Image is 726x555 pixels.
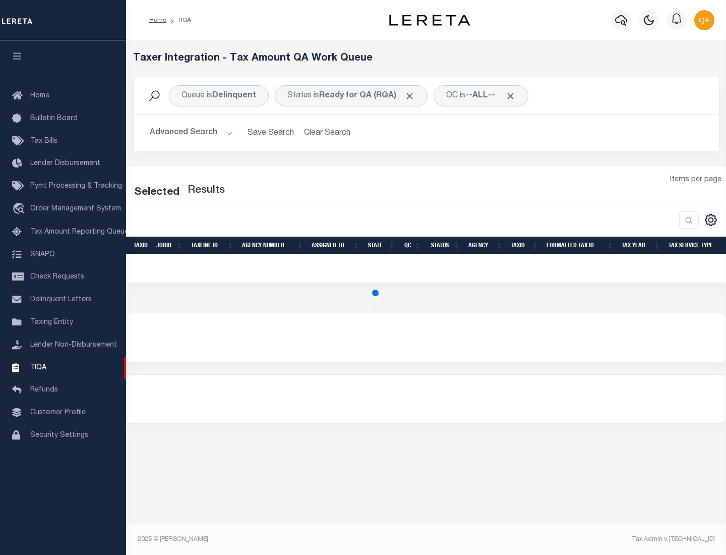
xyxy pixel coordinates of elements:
[30,160,100,167] span: Lender Disbursement
[30,364,46,371] span: TIQA
[12,203,28,216] i: travel_explore
[238,237,308,254] th: Agency Number
[389,15,470,26] img: logo-dark.svg
[30,115,78,122] span: Bulletin Board
[149,17,166,23] a: Home
[188,183,225,199] label: Results
[30,432,88,439] span: Security Settings
[30,319,73,326] span: Taxing Entity
[618,237,664,254] th: Tax Year
[187,237,238,254] th: TaxLine ID
[30,183,122,190] span: Pymt Processing & Tracking
[434,85,528,106] div: Click to Edit
[30,273,84,281] span: Check Requests
[150,123,233,143] button: Advanced Search
[212,92,256,100] b: Delinquent
[30,92,49,99] span: Home
[465,92,495,100] b: --ALL--
[434,535,715,544] div: Tax Admin v.[TECHNICAL_ID]
[130,535,427,544] div: 2025 © [PERSON_NAME].
[275,85,428,106] div: Click to Edit
[30,229,129,236] span: Tax Amount Reporting Queue
[166,16,191,25] li: TIQA
[133,52,719,65] h5: Taxer Integration - Tax Amount QA Work Queue
[30,342,117,349] span: Lender Non-Disbursement
[30,138,57,145] span: Tax Bills
[464,237,507,254] th: Agency
[152,237,187,254] th: JobID
[694,10,714,30] img: svg+xml;base64,PHN2ZyB4bWxucz0iaHR0cDovL3d3dy53My5vcmcvMjAwMC9zdmciIHBvaW50ZXItZXZlbnRzPSJub25lIi...
[130,237,152,254] th: TaxID
[542,237,618,254] th: Formatted Tax ID
[425,237,464,254] th: Status
[134,185,179,201] div: Selected
[30,296,92,303] span: Delinquent Letters
[300,123,355,143] button: Clear Search
[30,205,121,212] span: Order Management System
[30,251,55,258] span: SNAPQ
[169,85,269,106] div: Click to Edit
[505,91,516,101] span: Click to Remove
[670,175,721,186] span: Items per page
[364,237,399,254] th: State
[507,237,542,254] th: TaxID
[241,123,300,143] button: Save Search
[404,91,415,101] span: Click to Remove
[308,237,364,254] th: Assigned To
[399,237,425,254] th: QC
[30,409,86,416] span: Customer Profile
[319,92,415,100] b: Ready for QA (RQA)
[30,386,58,394] span: Refunds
